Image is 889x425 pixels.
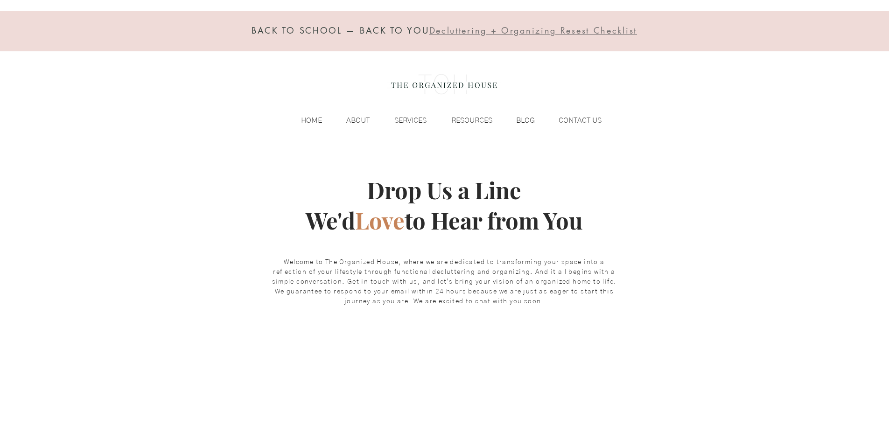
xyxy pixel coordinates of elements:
[355,205,405,235] span: Love
[447,113,497,127] p: RESOURCES
[431,113,497,127] a: RESOURCES
[306,174,583,235] span: Drop Us a Line We'd to Hear from You
[252,25,429,36] span: BACK TO SCHOOL — BACK TO YOU
[429,25,637,36] span: Decluttering + Organizing Resest Checklist
[554,113,606,127] p: CONTACT US
[429,27,637,35] a: Decluttering + Organizing Resest Checklist
[282,113,606,127] nav: Site
[272,259,617,305] span: Welcome to The Organized House, where we are dedicated to transforming your space into a reflecti...
[539,113,606,127] a: CONTACT US
[387,66,501,103] img: the organized house
[511,113,539,127] p: BLOG
[390,113,431,127] p: SERVICES
[342,113,374,127] p: ABOUT
[282,113,327,127] a: HOME
[497,113,539,127] a: BLOG
[374,113,431,127] a: SERVICES
[296,113,327,127] p: HOME
[327,113,374,127] a: ABOUT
